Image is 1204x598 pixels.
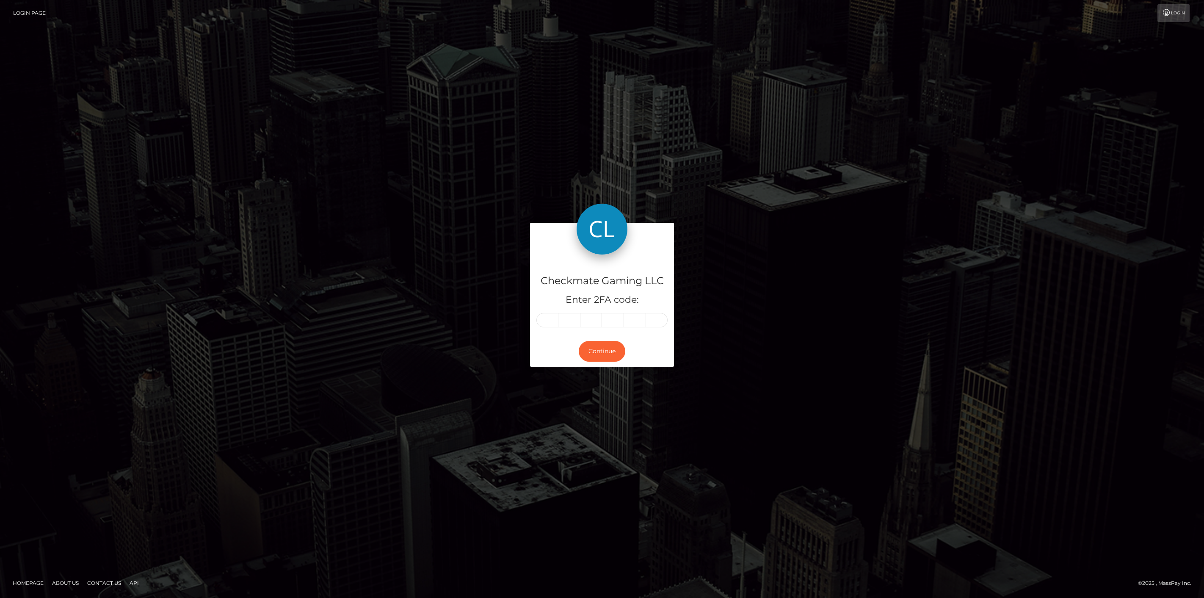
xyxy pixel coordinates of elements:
a: About Us [49,576,82,590]
h5: Enter 2FA code: [536,293,668,307]
div: © 2025 , MassPay Inc. [1138,579,1198,588]
img: Checkmate Gaming LLC [577,204,627,255]
h4: Checkmate Gaming LLC [536,274,668,288]
a: API [126,576,142,590]
a: Homepage [9,576,47,590]
button: Continue [579,341,625,362]
a: Login Page [13,4,46,22]
a: Login [1157,4,1190,22]
a: Contact Us [84,576,124,590]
